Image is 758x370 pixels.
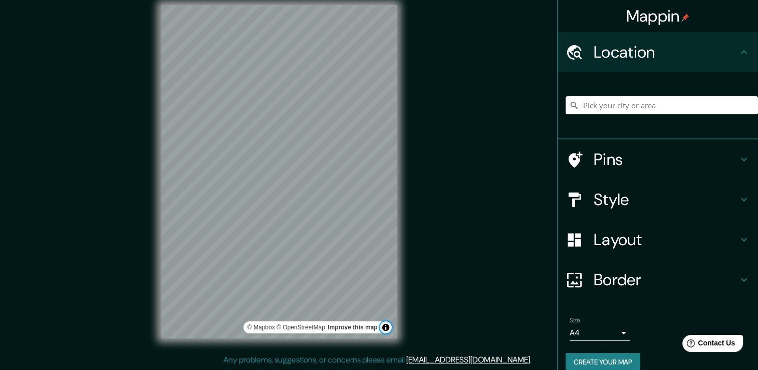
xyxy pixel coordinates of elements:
div: Style [558,179,758,220]
div: Location [558,32,758,72]
canvas: Map [161,5,397,338]
div: . [533,354,535,366]
a: Mapbox [247,324,275,331]
a: [EMAIL_ADDRESS][DOMAIN_NAME] [406,354,530,365]
button: Toggle attribution [380,321,392,333]
div: A4 [570,325,630,341]
div: Pins [558,139,758,179]
a: OpenStreetMap [277,324,325,331]
div: . [532,354,533,366]
div: Layout [558,220,758,260]
h4: Layout [594,230,738,250]
input: Pick your city or area [566,96,758,114]
iframe: Help widget launcher [669,331,747,359]
h4: Pins [594,149,738,169]
a: Map feedback [328,324,377,331]
h4: Location [594,42,738,62]
h4: Mappin [626,6,690,26]
label: Size [570,316,580,325]
h4: Style [594,190,738,210]
h4: Border [594,270,738,290]
p: Any problems, suggestions, or concerns please email . [223,354,532,366]
div: Border [558,260,758,300]
img: pin-icon.png [681,14,689,22]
